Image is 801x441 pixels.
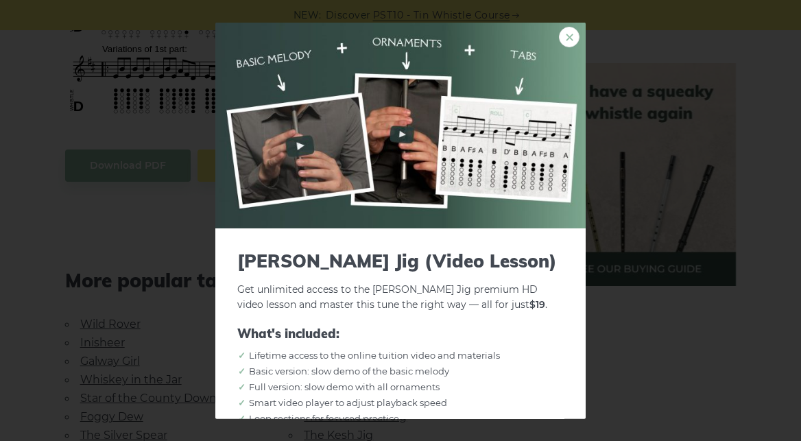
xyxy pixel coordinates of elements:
li: Loop sections for focused practice [248,412,564,426]
li: Basic version: slow demo of the basic melody [248,364,564,379]
li: Smart video player to adjust playback speed [248,396,564,410]
strong: $19 [529,298,545,311]
li: Lifetime access to the online tuition video and materials [248,348,564,362]
a: × [559,26,579,47]
img: Tin Whistle Tune Tutorial Preview [215,22,586,228]
li: Full version: slow demo with all ornaments [248,380,564,394]
span: [PERSON_NAME] Jig (Video Lesson) [237,250,564,271]
p: Get unlimited access to the [PERSON_NAME] Jig premium HD video lesson and master this tune the ri... [237,250,564,313]
span: What's included: [237,326,564,342]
